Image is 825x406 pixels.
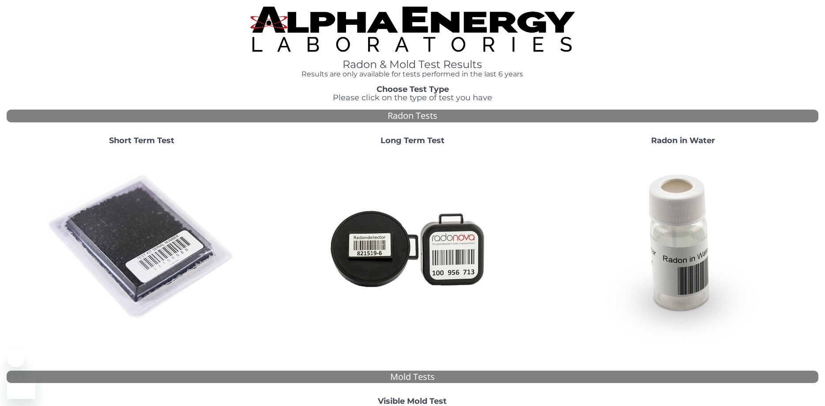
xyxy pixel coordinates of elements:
h1: Radon & Mold Test Results [250,59,575,70]
div: Radon Tests [7,110,818,122]
h4: Results are only available for tests performed in the last 6 years [250,70,575,78]
img: RadoninWater.jpg [588,152,778,342]
img: Radtrak2vsRadtrak3.jpg [317,152,507,342]
div: Mold Tests [7,371,818,383]
strong: Visible Mold Test [378,396,447,406]
iframe: 关闭消息 [7,349,25,367]
span: Please click on the type of test you have [333,93,492,102]
strong: Long Term Test [380,136,445,145]
strong: Radon in Water [651,136,715,145]
iframe: 启动消息传送窗口的按钮 [7,371,35,399]
strong: Choose Test Type [377,84,449,94]
strong: Short Term Test [109,136,174,145]
img: TightCrop.jpg [250,7,575,52]
img: ShortTerm.jpg [47,152,237,342]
